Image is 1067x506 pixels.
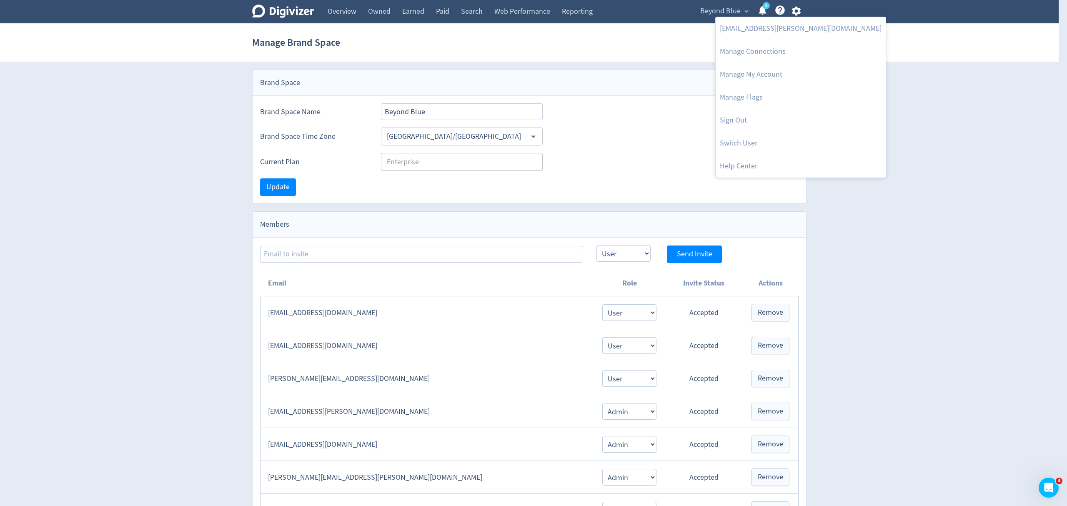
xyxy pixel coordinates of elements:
[716,109,886,132] a: Log out
[716,63,886,86] a: Manage My Account
[716,86,886,109] a: Manage Flags
[1056,478,1062,484] span: 4
[716,17,886,40] a: [EMAIL_ADDRESS][PERSON_NAME][DOMAIN_NAME]
[716,40,886,63] a: Manage Connections
[716,155,886,178] a: Help Center
[1039,478,1059,498] iframe: Intercom live chat
[716,132,886,155] a: Switch User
